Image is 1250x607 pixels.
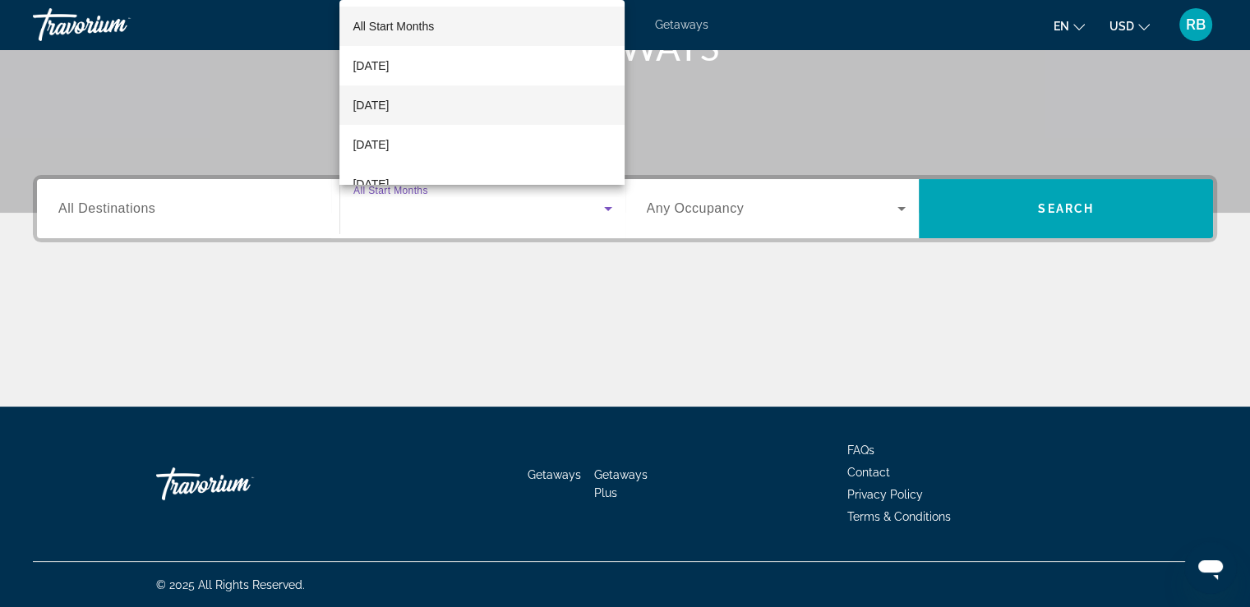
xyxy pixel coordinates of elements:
span: All Start Months [353,20,434,33]
iframe: Button to launch messaging window [1184,541,1237,594]
span: [DATE] [353,56,389,76]
span: [DATE] [353,135,389,154]
span: [DATE] [353,174,389,194]
span: [DATE] [353,95,389,115]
